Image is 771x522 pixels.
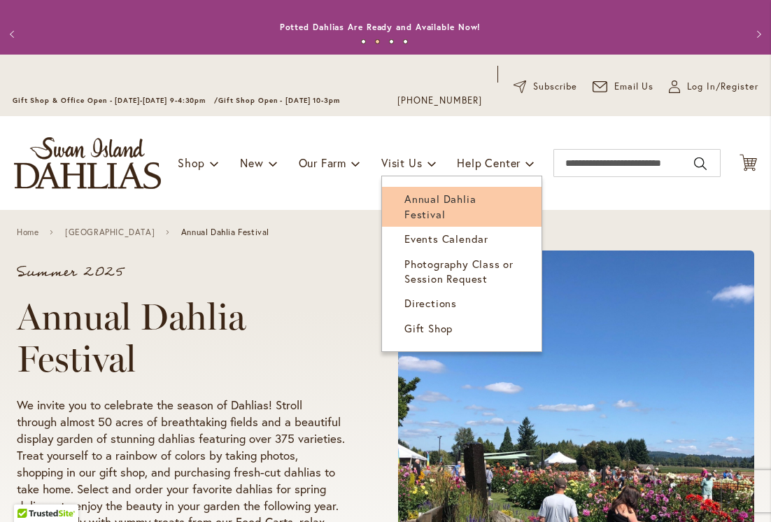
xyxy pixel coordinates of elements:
[181,227,269,237] span: Annual Dahlia Festival
[404,296,457,310] span: Directions
[361,39,366,44] button: 1 of 4
[381,155,422,170] span: Visit Us
[178,155,205,170] span: Shop
[65,227,155,237] a: [GEOGRAPHIC_DATA]
[389,39,394,44] button: 3 of 4
[404,192,476,220] span: Annual Dahlia Festival
[280,22,481,32] a: Potted Dahlias Are Ready and Available Now!
[593,80,654,94] a: Email Us
[17,227,38,237] a: Home
[397,94,482,108] a: [PHONE_NUMBER]
[687,80,758,94] span: Log In/Register
[218,96,340,105] span: Gift Shop Open - [DATE] 10-3pm
[14,137,161,189] a: store logo
[669,80,758,94] a: Log In/Register
[404,321,453,335] span: Gift Shop
[13,96,218,105] span: Gift Shop & Office Open - [DATE]-[DATE] 9-4:30pm /
[743,20,771,48] button: Next
[404,257,514,285] span: Photography Class or Session Request
[299,155,346,170] span: Our Farm
[404,232,488,246] span: Events Calendar
[614,80,654,94] span: Email Us
[375,39,380,44] button: 2 of 4
[17,265,345,279] p: Summer 2025
[533,80,577,94] span: Subscribe
[17,296,345,380] h1: Annual Dahlia Festival
[514,80,577,94] a: Subscribe
[240,155,263,170] span: New
[403,39,408,44] button: 4 of 4
[457,155,521,170] span: Help Center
